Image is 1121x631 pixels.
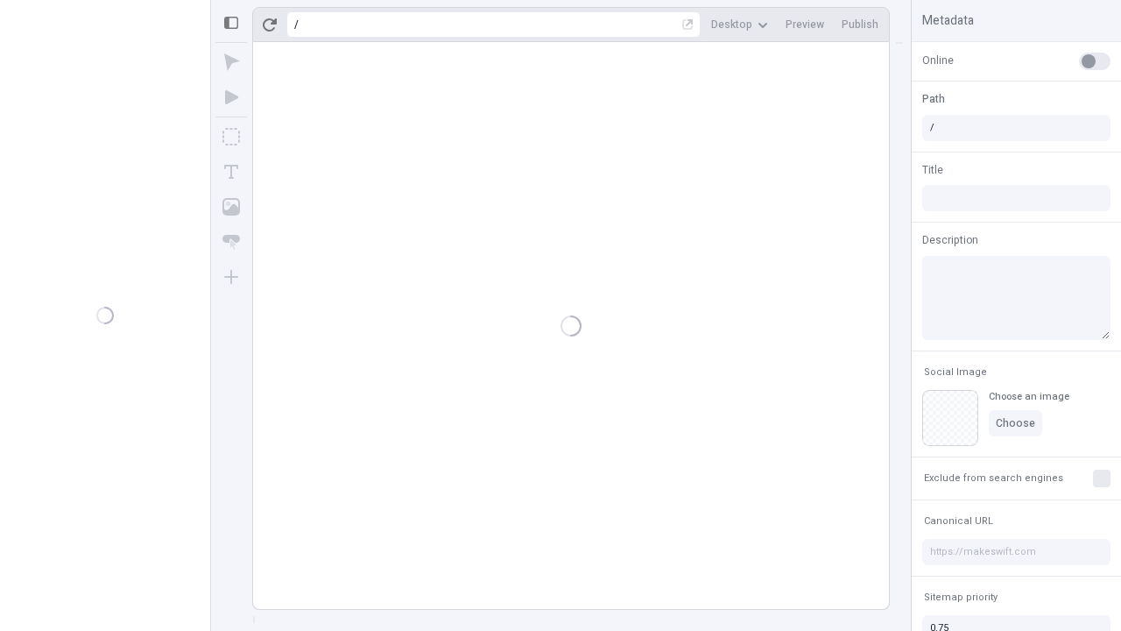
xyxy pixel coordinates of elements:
span: Description [922,232,978,248]
button: Exclude from search engines [920,468,1067,489]
input: https://makeswift.com [922,539,1110,565]
button: Text [215,156,247,188]
span: Online [922,53,954,68]
button: Canonical URL [920,511,997,532]
div: Choose an image [989,390,1069,403]
span: Exclude from search engines [924,471,1063,485]
button: Choose [989,410,1042,436]
button: Desktop [704,11,775,38]
span: Preview [786,18,824,32]
span: Desktop [711,18,752,32]
button: Button [215,226,247,258]
span: Sitemap priority [924,591,998,604]
button: Preview [779,11,831,38]
button: Social Image [920,362,991,383]
button: Publish [835,11,885,38]
span: Publish [842,18,878,32]
span: Choose [996,416,1035,430]
span: Title [922,162,943,178]
span: Path [922,91,945,107]
span: Canonical URL [924,514,993,528]
button: Sitemap priority [920,587,1001,608]
span: Social Image [924,365,987,379]
div: / [294,18,299,32]
button: Image [215,191,247,223]
button: Box [215,121,247,152]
